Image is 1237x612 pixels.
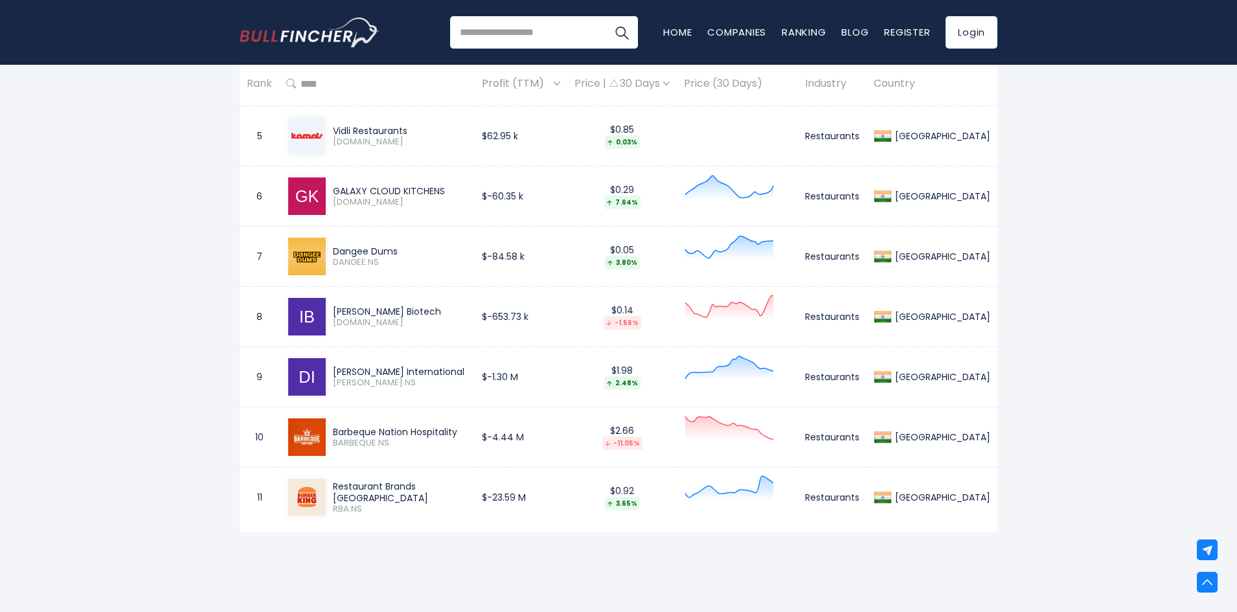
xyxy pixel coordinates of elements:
[574,244,670,269] div: $0.05
[867,65,997,103] th: Country
[240,106,279,166] td: 5
[333,438,468,449] span: BARBEQUE.NS
[892,492,990,503] div: [GEOGRAPHIC_DATA]
[240,17,379,47] a: Go to homepage
[288,418,326,456] img: BARBEQUE.NS.png
[475,227,567,287] td: $-84.58 k
[333,257,468,268] span: DANGEE.NS
[604,376,641,390] div: 2.48%
[892,431,990,443] div: [GEOGRAPHIC_DATA]
[574,304,670,330] div: $0.14
[782,25,826,39] a: Ranking
[240,227,279,287] td: 7
[605,497,640,510] div: 3.65%
[574,77,670,91] div: Price | 30 Days
[333,306,468,317] div: [PERSON_NAME] Biotech
[333,366,468,378] div: [PERSON_NAME] International
[240,65,279,103] th: Rank
[798,166,867,227] td: Restaurants
[288,117,326,155] img: VIDLI.BO.png
[333,185,468,197] div: GALAXY CLOUD KITCHENS
[946,16,997,49] a: Login
[606,16,638,49] button: Search
[475,468,567,528] td: $-23.59 M
[798,227,867,287] td: Restaurants
[288,479,326,516] img: RBA.NS.png
[333,137,468,148] span: [DOMAIN_NAME]
[798,468,867,528] td: Restaurants
[574,485,670,510] div: $0.92
[574,184,670,209] div: $0.29
[604,196,641,209] div: 7.64%
[604,316,641,330] div: -1.56%
[482,74,550,94] span: Profit (TTM)
[677,65,798,103] th: Price (30 Days)
[892,311,990,323] div: [GEOGRAPHIC_DATA]
[333,317,468,328] span: [DOMAIN_NAME]
[884,25,930,39] a: Register
[240,17,380,47] img: Bullfincher logo
[798,347,867,407] td: Restaurants
[333,197,468,208] span: [DOMAIN_NAME]
[574,425,670,450] div: $2.66
[841,25,868,39] a: Blog
[892,371,990,383] div: [GEOGRAPHIC_DATA]
[605,135,640,149] div: 0.03%
[333,378,468,389] span: [PERSON_NAME].NS
[798,287,867,347] td: Restaurants
[475,166,567,227] td: $-60.35 k
[605,256,640,269] div: 3.80%
[240,347,279,407] td: 9
[892,130,990,142] div: [GEOGRAPHIC_DATA]
[602,436,642,450] div: -11.05%
[663,25,692,39] a: Home
[240,407,279,468] td: 10
[333,245,468,257] div: Dangee Dums
[798,407,867,468] td: Restaurants
[892,251,990,262] div: [GEOGRAPHIC_DATA]
[475,106,567,166] td: $62.95 k
[798,106,867,166] td: Restaurants
[475,407,567,468] td: $-4.44 M
[333,504,468,515] span: RBA.NS
[240,468,279,528] td: 11
[333,481,468,504] div: Restaurant Brands [GEOGRAPHIC_DATA]
[707,25,766,39] a: Companies
[798,65,867,103] th: Industry
[288,238,326,275] img: DANGEE.NS.png
[333,125,468,137] div: Vidli Restaurants
[475,287,567,347] td: $-653.73 k
[333,426,468,438] div: Barbeque Nation Hospitality
[240,166,279,227] td: 6
[240,287,279,347] td: 8
[574,124,670,149] div: $0.85
[475,347,567,407] td: $-1.30 M
[892,190,990,202] div: [GEOGRAPHIC_DATA]
[574,365,670,390] div: $1.98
